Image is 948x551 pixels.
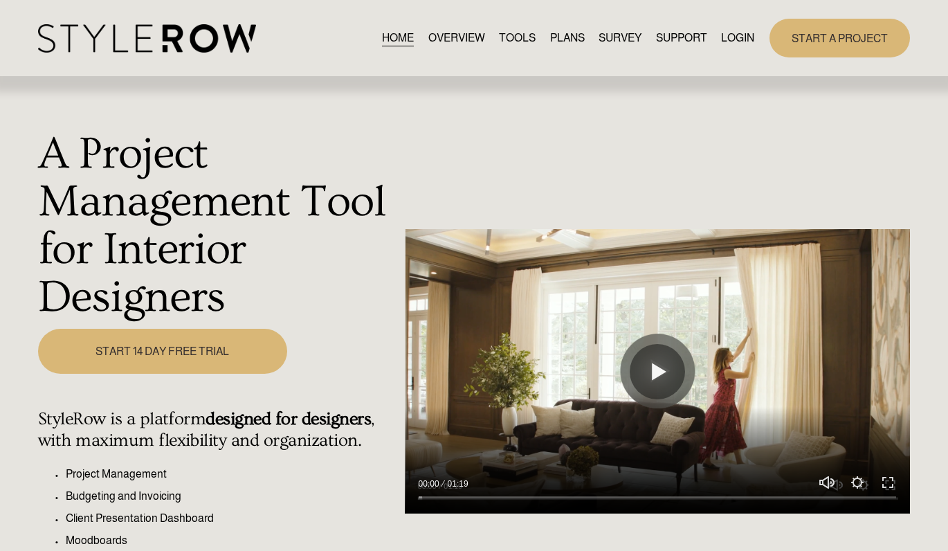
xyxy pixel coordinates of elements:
[599,28,641,47] a: SURVEY
[38,329,287,374] a: START 14 DAY FREE TRIAL
[721,28,754,47] a: LOGIN
[499,28,536,47] a: TOOLS
[769,19,910,57] a: START A PROJECT
[656,28,707,47] a: folder dropdown
[66,488,397,505] p: Budgeting and Invoicing
[38,24,256,53] img: StyleRow
[38,130,397,321] h1: A Project Management Tool for Interior Designers
[206,409,371,429] strong: designed for designers
[66,466,397,482] p: Project Management
[443,477,472,491] div: Duration
[428,28,485,47] a: OVERVIEW
[550,28,585,47] a: PLANS
[419,477,443,491] div: Current time
[38,409,397,451] h4: StyleRow is a platform , with maximum flexibility and organization.
[630,344,685,399] button: Play
[66,532,397,549] p: Moodboards
[66,510,397,527] p: Client Presentation Dashboard
[382,28,414,47] a: HOME
[656,30,707,46] span: SUPPORT
[419,493,897,503] input: Seek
